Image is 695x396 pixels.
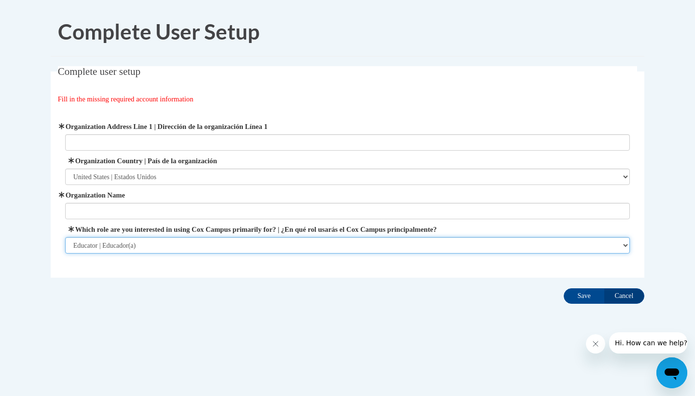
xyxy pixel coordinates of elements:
[65,224,630,235] label: Which role are you interested in using Cox Campus primarily for? | ¿En qué rol usarás el Cox Camp...
[586,334,605,354] iframe: Close message
[65,156,630,166] label: Organization Country | País de la organización
[604,288,644,304] input: Cancel
[609,332,687,354] iframe: Message from company
[58,19,260,44] span: Complete User Setup
[65,190,630,200] label: Organization Name
[656,357,687,388] iframe: Button to launch messaging window
[65,203,630,219] input: Metadata input
[58,95,194,103] span: Fill in the missing required account information
[58,66,140,77] span: Complete user setup
[65,134,630,151] input: Metadata input
[65,121,630,132] label: Organization Address Line 1 | Dirección de la organización Línea 1
[564,288,604,304] input: Save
